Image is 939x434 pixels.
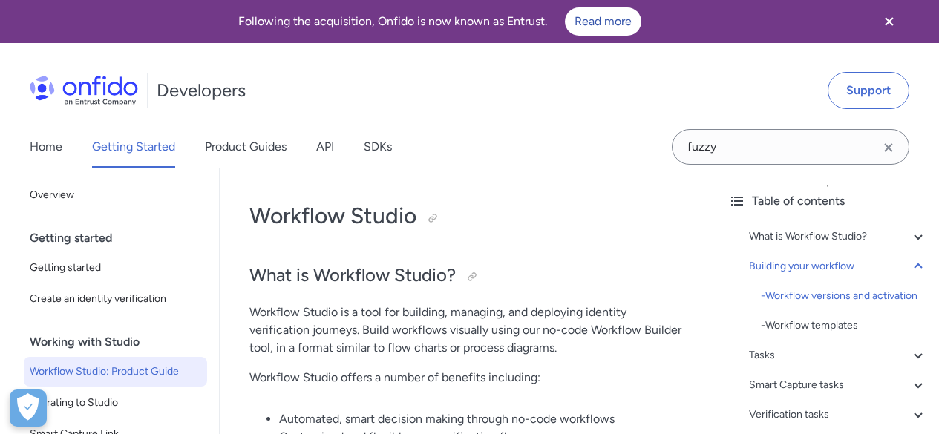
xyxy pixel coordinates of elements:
a: Create an identity verification [24,284,207,314]
h1: Developers [157,79,246,102]
a: Workflow Studio: Product Guide [24,357,207,387]
a: What is Workflow Studio? [749,228,927,246]
a: Read more [565,7,641,36]
a: Building your workflow [749,257,927,275]
a: Overview [24,180,207,210]
a: Product Guides [205,126,287,168]
span: Create an identity verification [30,290,201,308]
a: Smart Capture tasks [749,376,927,394]
svg: Clear search field button [880,139,897,157]
button: Open Preferences [10,389,47,427]
span: Overview [30,186,201,204]
div: - Workflow templates [761,317,927,335]
input: Onfido search input field [672,129,909,165]
div: Following the acquisition, Onfido is now known as Entrust. [18,7,862,36]
a: -Workflow versions and activation [761,287,927,305]
a: API [316,126,334,168]
button: Close banner [862,3,917,40]
a: Tasks [749,346,927,364]
h1: Workflow Studio [249,201,687,231]
h2: What is Workflow Studio? [249,263,687,289]
p: Workflow Studio is a tool for building, managing, and deploying identity verification journeys. B... [249,303,687,357]
a: Support [828,72,909,109]
img: Onfido Logo [30,76,138,105]
a: Home [30,126,62,168]
a: Migrating to Studio [24,388,207,418]
a: SDKs [364,126,392,168]
a: Getting started [24,253,207,283]
div: Cookie Preferences [10,389,47,427]
svg: Close banner [880,13,898,30]
li: Automated, smart decision making through no-code workflows [279,410,687,428]
div: Table of contents [728,192,927,210]
span: Migrating to Studio [30,394,201,412]
div: Working with Studio [30,327,213,357]
a: Getting Started [92,126,175,168]
span: Getting started [30,259,201,277]
a: Verification tasks [749,406,927,424]
p: Workflow Studio offers a number of benefits including: [249,369,687,387]
div: - Workflow versions and activation [761,287,927,305]
a: -Workflow templates [761,317,927,335]
span: Workflow Studio: Product Guide [30,363,201,381]
div: Getting started [30,223,213,253]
